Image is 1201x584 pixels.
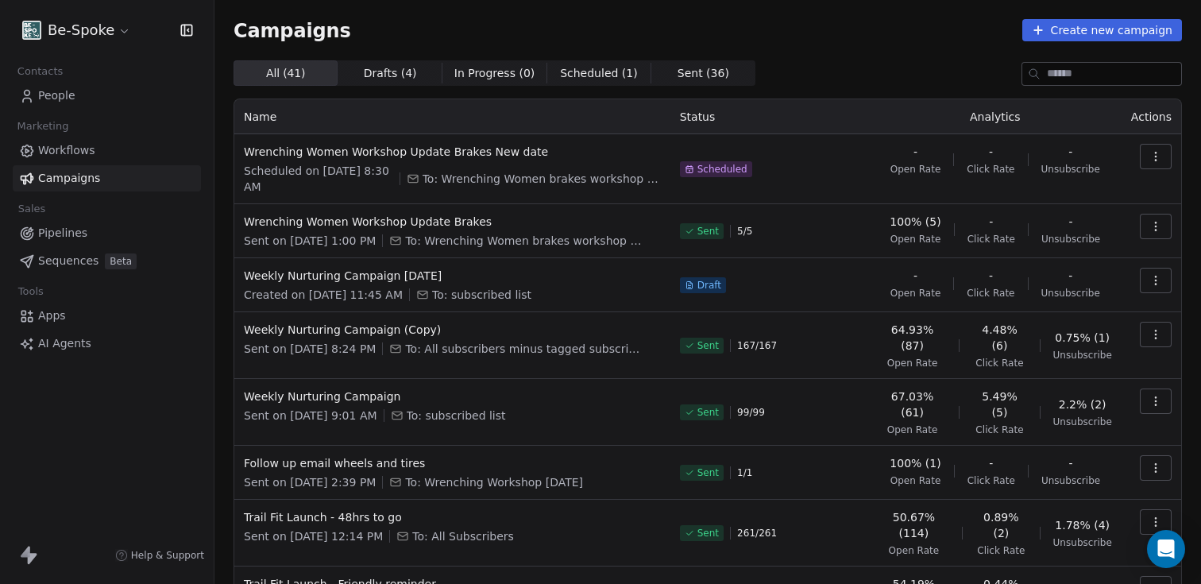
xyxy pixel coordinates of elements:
[244,144,661,160] span: Wrenching Women Workshop Update Brakes New date
[1147,530,1185,568] div: Open Intercom Messenger
[412,528,514,544] span: To: All Subscribers
[913,144,917,160] span: -
[38,170,100,187] span: Campaigns
[879,322,947,354] span: 64.93% (87)
[234,99,670,134] th: Name
[1041,287,1100,300] span: Unsubscribe
[405,474,583,490] span: To: Wrenching Workshop July 2025
[38,335,91,352] span: AI Agents
[737,406,765,419] span: 99 / 99
[244,214,661,230] span: Wrenching Women Workshop Update Brakes
[975,509,1026,541] span: 0.89% (2)
[11,280,50,304] span: Tools
[1053,536,1112,549] span: Unsubscribe
[244,287,403,303] span: Created on [DATE] 11:45 AM
[244,163,393,195] span: Scheduled on [DATE] 8:30 AM
[244,455,661,471] span: Follow up email wheels and tires
[38,307,66,324] span: Apps
[244,322,661,338] span: Weekly Nurturing Campaign (Copy)
[38,225,87,242] span: Pipelines
[989,144,993,160] span: -
[890,233,941,246] span: Open Rate
[38,142,95,159] span: Workflows
[887,357,938,369] span: Open Rate
[405,341,643,357] span: To: All subscribers minus tagged subscribed
[737,225,752,238] span: 5 / 5
[977,544,1025,557] span: Click Rate
[244,389,661,404] span: Weekly Nurturing Campaign
[889,544,940,557] span: Open Rate
[975,423,1023,436] span: Click Rate
[432,287,531,303] span: To: subscribed list
[697,225,719,238] span: Sent
[890,287,941,300] span: Open Rate
[11,197,52,221] span: Sales
[48,20,114,41] span: Be-Spoke
[131,549,204,562] span: Help & Support
[972,322,1026,354] span: 4.48% (6)
[975,357,1023,369] span: Click Rate
[1022,19,1182,41] button: Create new campaign
[244,268,661,284] span: Weekly Nurturing Campaign [DATE]
[364,65,417,82] span: Drafts ( 4 )
[234,19,351,41] span: Campaigns
[697,339,719,352] span: Sent
[890,214,940,230] span: 100% (5)
[1059,396,1106,412] span: 2.2% (2)
[1069,455,1073,471] span: -
[244,509,661,525] span: Trail Fit Launch - 48hrs to go
[879,389,947,420] span: 67.03% (61)
[38,87,75,104] span: People
[13,83,201,109] a: People
[697,527,719,540] span: Sent
[19,17,134,44] button: Be-Spoke
[115,549,204,562] a: Help & Support
[737,466,752,479] span: 1 / 1
[22,21,41,40] img: Facebook%20profile%20picture.png
[1122,99,1181,134] th: Actions
[967,287,1014,300] span: Click Rate
[1041,233,1100,246] span: Unsubscribe
[407,408,506,423] span: To: subscribed list
[697,406,719,419] span: Sent
[887,423,938,436] span: Open Rate
[989,268,993,284] span: -
[913,268,917,284] span: -
[13,165,201,191] a: Campaigns
[405,233,643,249] span: To: Wrenching Women brakes workshop 25
[244,233,376,249] span: Sent on [DATE] 1:00 PM
[697,279,721,292] span: Draft
[967,163,1014,176] span: Click Rate
[697,163,747,176] span: Scheduled
[13,137,201,164] a: Workflows
[244,408,377,423] span: Sent on [DATE] 9:01 AM
[890,474,941,487] span: Open Rate
[13,248,201,274] a: SequencesBeta
[454,65,535,82] span: In Progress ( 0 )
[670,99,869,134] th: Status
[1041,163,1100,176] span: Unsubscribe
[13,303,201,329] a: Apps
[1055,517,1110,533] span: 1.78% (4)
[560,65,638,82] span: Scheduled ( 1 )
[869,99,1122,134] th: Analytics
[1068,144,1072,160] span: -
[10,114,75,138] span: Marketing
[737,339,777,352] span: 167 / 167
[1068,268,1072,284] span: -
[244,528,383,544] span: Sent on [DATE] 12:14 PM
[38,253,98,269] span: Sequences
[879,509,950,541] span: 50.67% (114)
[1041,474,1100,487] span: Unsubscribe
[244,474,376,490] span: Sent on [DATE] 2:39 PM
[989,455,993,471] span: -
[1055,330,1110,346] span: 0.75% (1)
[890,455,940,471] span: 100% (1)
[244,341,376,357] span: Sent on [DATE] 8:24 PM
[13,220,201,246] a: Pipelines
[1053,349,1112,362] span: Unsubscribe
[967,233,1015,246] span: Click Rate
[10,60,70,83] span: Contacts
[890,163,941,176] span: Open Rate
[13,331,201,357] a: AI Agents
